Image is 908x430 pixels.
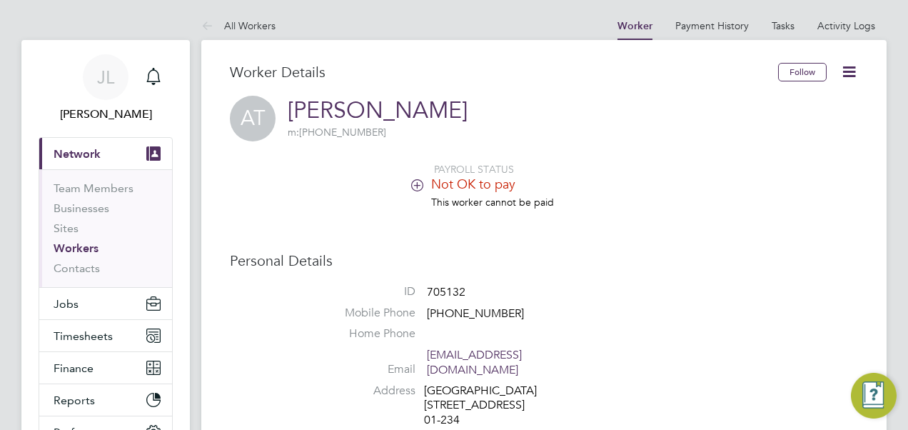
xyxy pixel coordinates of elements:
span: Network [54,147,101,161]
button: Engage Resource Center [851,373,897,419]
span: PAYROLL STATUS [434,163,514,176]
h3: Personal Details [230,251,858,270]
a: Tasks [772,19,794,32]
a: Sites [54,221,79,235]
a: Workers [54,241,99,255]
a: Activity Logs [817,19,875,32]
label: ID [316,284,415,299]
span: This worker cannot be paid [431,196,554,209]
a: [EMAIL_ADDRESS][DOMAIN_NAME] [427,348,522,377]
span: Timesheets [54,329,113,343]
span: Juan Londono [39,106,173,123]
button: Timesheets [39,320,172,351]
button: Network [39,138,172,169]
a: Contacts [54,261,100,275]
button: Jobs [39,288,172,319]
span: [PHONE_NUMBER] [427,306,524,321]
label: Home Phone [316,326,415,341]
a: JL[PERSON_NAME] [39,54,173,123]
span: AT [230,96,276,141]
span: [PHONE_NUMBER] [288,126,386,139]
label: Address [316,384,415,399]
label: Email [316,362,415,377]
a: All Workers [201,19,276,32]
a: Team Members [54,181,133,195]
span: Reports [54,394,95,407]
a: Businesses [54,201,109,215]
span: 705132 [427,285,465,299]
button: Finance [39,352,172,384]
button: Follow [778,63,827,81]
span: Not OK to pay [431,176,515,192]
span: m: [288,126,299,139]
a: [PERSON_NAME] [288,96,468,124]
span: Finance [54,361,94,375]
div: Network [39,169,172,287]
a: Worker [617,20,652,32]
label: Mobile Phone [316,306,415,321]
button: Reports [39,384,172,416]
span: Jobs [54,297,79,311]
span: JL [97,68,114,86]
h3: Worker Details [230,63,778,81]
a: Payment History [675,19,749,32]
